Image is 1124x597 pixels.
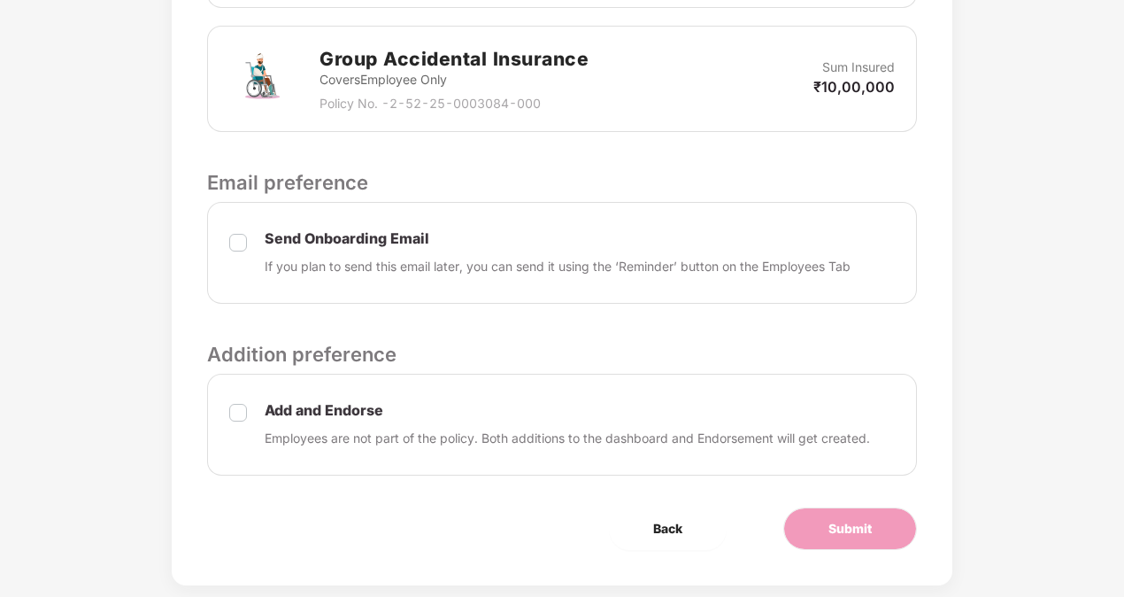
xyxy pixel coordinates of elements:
[609,508,727,550] button: Back
[229,47,293,111] img: svg+xml;base64,PHN2ZyB4bWxucz0iaHR0cDovL3d3dy53My5vcmcvMjAwMC9zdmciIHdpZHRoPSI3MiIgaGVpZ2h0PSI3Mi...
[319,94,589,113] p: Policy No. - 2-52-25-0003084-000
[653,519,682,539] span: Back
[265,257,851,276] p: If you plan to send this email later, you can send it using the ‘Reminder’ button on the Employee...
[265,229,851,248] p: Send Onboarding Email
[207,339,917,369] p: Addition preference
[319,70,589,89] p: Covers Employee Only
[265,401,870,420] p: Add and Endorse
[822,58,895,77] p: Sum Insured
[265,429,870,448] p: Employees are not part of the policy. Both additions to the dashboard and Endorsement will get cr...
[783,508,917,550] button: Submit
[319,44,589,74] h2: Group Accidental Insurance
[813,77,895,97] p: ₹10,00,000
[207,167,917,198] p: Email preference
